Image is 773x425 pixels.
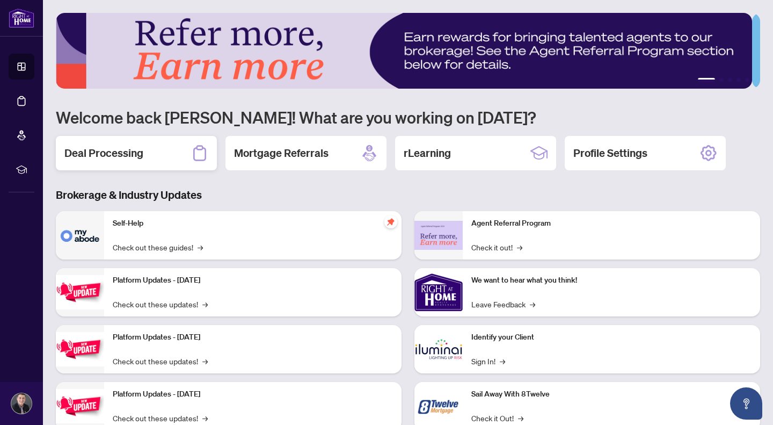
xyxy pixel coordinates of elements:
h2: rLearning [404,146,451,161]
img: Slide 0 [56,13,752,89]
img: Self-Help [56,211,104,260]
h2: Deal Processing [64,146,143,161]
p: Platform Updates - [DATE] [113,332,393,343]
img: logo [9,8,34,28]
span: → [518,412,523,424]
h3: Brokerage & Industry Updates [56,188,760,203]
img: Profile Icon [11,393,32,414]
a: Check out these guides!→ [113,241,203,253]
img: Platform Updates - June 23, 2025 [56,389,104,423]
button: 2 [719,78,724,82]
a: Check out these updates!→ [113,355,208,367]
h1: Welcome back [PERSON_NAME]! What are you working on [DATE]? [56,107,760,127]
p: Agent Referral Program [471,218,752,229]
img: Platform Updates - July 8, 2025 [56,332,104,366]
span: → [202,355,208,367]
button: Open asap [730,387,762,420]
span: → [202,298,208,310]
button: 5 [745,78,749,82]
a: Check it out!→ [471,241,522,253]
img: We want to hear what you think! [414,268,463,316]
img: Identify your Client [414,325,463,373]
a: Check out these updates!→ [113,412,208,424]
span: → [198,241,203,253]
a: Check out these updates!→ [113,298,208,310]
img: Agent Referral Program [414,221,463,250]
img: Platform Updates - July 21, 2025 [56,275,104,309]
span: → [500,355,505,367]
span: pushpin [384,215,397,228]
button: 1 [698,78,715,82]
p: Platform Updates - [DATE] [113,275,393,286]
a: Check it Out!→ [471,412,523,424]
a: Leave Feedback→ [471,298,535,310]
span: → [530,298,535,310]
p: Self-Help [113,218,393,229]
span: → [202,412,208,424]
h2: Profile Settings [573,146,647,161]
button: 4 [736,78,741,82]
p: We want to hear what you think! [471,275,752,286]
p: Platform Updates - [DATE] [113,388,393,400]
h2: Mortgage Referrals [234,146,329,161]
p: Identify your Client [471,332,752,343]
button: 3 [728,78,732,82]
a: Sign In!→ [471,355,505,367]
p: Sail Away With 8Twelve [471,388,752,400]
span: → [517,241,522,253]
